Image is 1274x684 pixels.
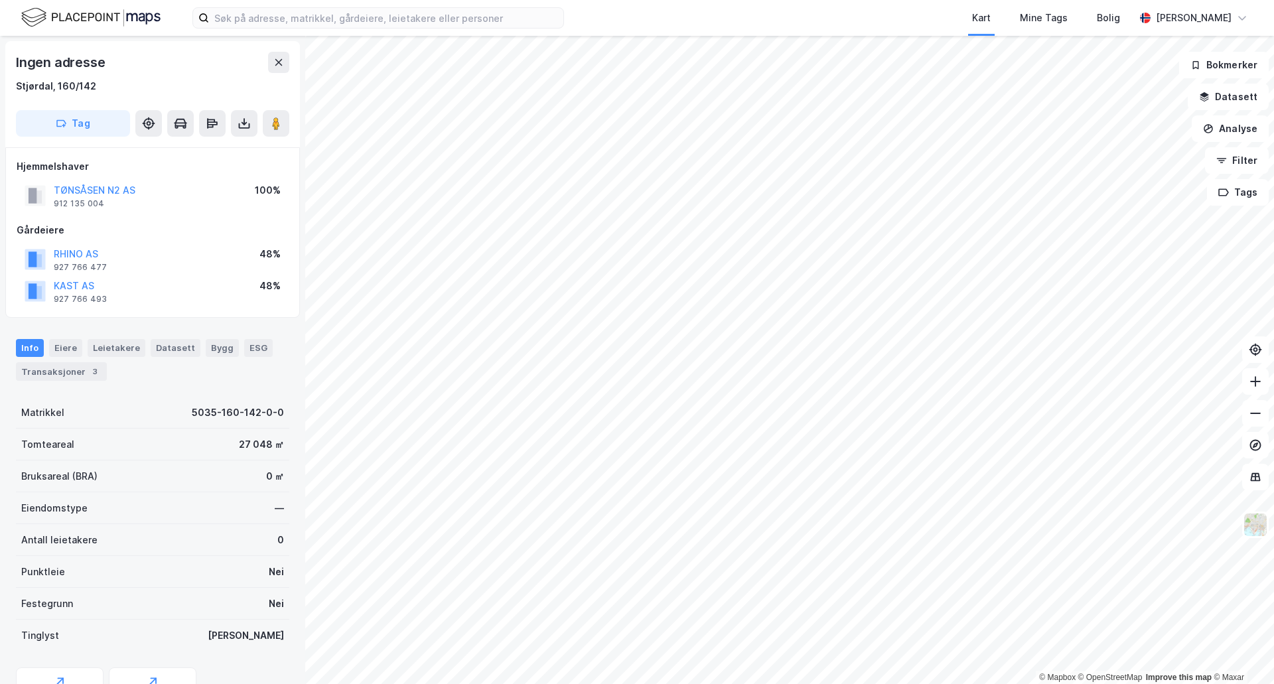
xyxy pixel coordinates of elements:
[21,564,65,580] div: Punktleie
[1097,10,1120,26] div: Bolig
[1207,179,1269,206] button: Tags
[16,339,44,356] div: Info
[21,500,88,516] div: Eiendomstype
[54,198,104,209] div: 912 135 004
[266,468,284,484] div: 0 ㎡
[1243,512,1268,537] img: Z
[17,159,289,174] div: Hjemmelshaver
[1146,673,1212,682] a: Improve this map
[1179,52,1269,78] button: Bokmerker
[1208,620,1274,684] div: Kontrollprogram for chat
[1078,673,1143,682] a: OpenStreetMap
[259,278,281,294] div: 48%
[21,628,59,644] div: Tinglyst
[206,339,239,356] div: Bygg
[88,339,145,356] div: Leietakere
[16,52,107,73] div: Ingen adresse
[275,500,284,516] div: —
[16,110,130,137] button: Tag
[16,362,107,381] div: Transaksjoner
[21,532,98,548] div: Antall leietakere
[239,437,284,452] div: 27 048 ㎡
[21,437,74,452] div: Tomteareal
[21,468,98,484] div: Bruksareal (BRA)
[259,246,281,262] div: 48%
[1188,84,1269,110] button: Datasett
[244,339,273,356] div: ESG
[1208,620,1274,684] iframe: Chat Widget
[209,8,563,28] input: Søk på adresse, matrikkel, gårdeiere, leietakere eller personer
[1039,673,1076,682] a: Mapbox
[208,628,284,644] div: [PERSON_NAME]
[192,405,284,421] div: 5035-160-142-0-0
[269,596,284,612] div: Nei
[1156,10,1232,26] div: [PERSON_NAME]
[255,182,281,198] div: 100%
[54,294,107,305] div: 927 766 493
[1020,10,1068,26] div: Mine Tags
[88,365,102,378] div: 3
[277,532,284,548] div: 0
[21,596,73,612] div: Festegrunn
[54,262,107,273] div: 927 766 477
[21,6,161,29] img: logo.f888ab2527a4732fd821a326f86c7f29.svg
[16,78,96,94] div: Stjørdal, 160/142
[21,405,64,421] div: Matrikkel
[49,339,82,356] div: Eiere
[1192,115,1269,142] button: Analyse
[972,10,991,26] div: Kart
[17,222,289,238] div: Gårdeiere
[151,339,200,356] div: Datasett
[1205,147,1269,174] button: Filter
[269,564,284,580] div: Nei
